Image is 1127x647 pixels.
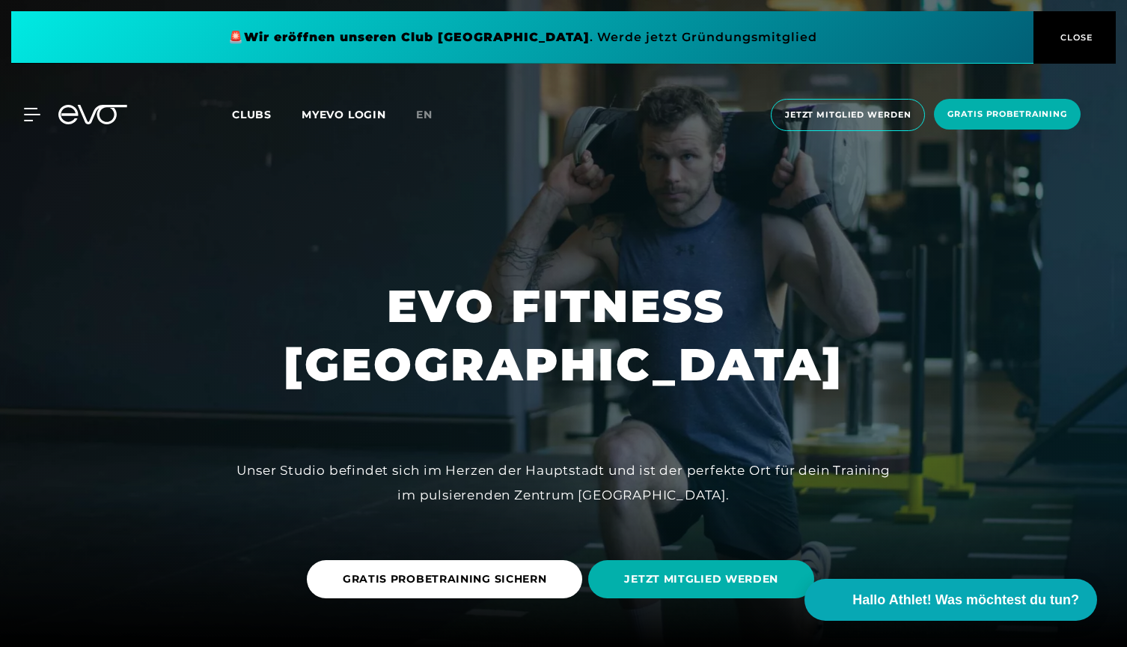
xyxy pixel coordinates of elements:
[302,108,386,121] a: MYEVO LOGIN
[766,99,929,131] a: Jetzt Mitglied werden
[852,590,1079,610] span: Hallo Athlet! Was möchtest du tun?
[1033,11,1116,64] button: CLOSE
[588,549,820,610] a: JETZT MITGLIED WERDEN
[1057,31,1093,44] span: CLOSE
[307,549,589,610] a: GRATIS PROBETRAINING SICHERN
[624,571,778,587] span: JETZT MITGLIED WERDEN
[343,571,547,587] span: GRATIS PROBETRAINING SICHERN
[804,579,1097,621] button: Hallo Athlet! Was möchtest du tun?
[785,109,911,121] span: Jetzt Mitglied werden
[947,108,1067,121] span: Gratis Probetraining
[232,107,302,121] a: Clubs
[929,99,1085,131] a: Gratis Probetraining
[232,108,272,121] span: Clubs
[416,108,433,121] span: en
[416,106,451,124] a: en
[227,458,900,507] div: Unser Studio befindet sich im Herzen der Hauptstadt und ist der perfekte Ort für dein Training im...
[284,277,843,394] h1: EVO FITNESS [GEOGRAPHIC_DATA]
